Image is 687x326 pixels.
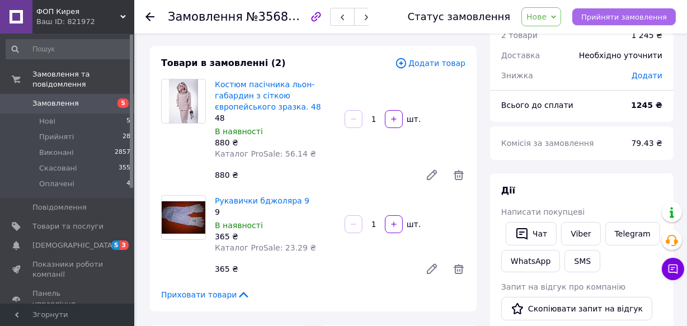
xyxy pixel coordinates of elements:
span: Прийняти замовлення [581,13,667,21]
a: Редагувати [421,164,443,186]
button: Скопіювати запит на відгук [501,297,652,320]
span: Доставка [501,51,540,60]
span: 5 [126,116,130,126]
div: 365 ₴ [210,261,416,277]
span: Товари та послуги [32,221,103,231]
span: Каталог ProSale: 23.29 ₴ [215,243,316,252]
b: 1245 ₴ [631,101,662,110]
span: Оплачені [39,179,74,189]
button: Прийняти замовлення [572,8,676,25]
a: Telegram [605,222,660,245]
span: 5 [111,240,120,250]
span: Замовлення [168,10,243,23]
a: Viber [561,222,600,245]
div: 1 245 ₴ [632,30,662,41]
span: Додати [632,71,662,80]
span: 355 [119,163,130,173]
img: Костюм пасічника льон-габардин з сіткою європейського зразка. 48 [169,79,199,123]
span: [DEMOGRAPHIC_DATA] [32,240,115,251]
span: Написати покупцеві [501,207,585,216]
span: Товари в замовленні (2) [161,58,286,68]
div: Статус замовлення [408,11,511,22]
div: 365 ₴ [215,231,336,242]
span: 2857 [115,148,130,158]
span: В наявності [215,127,263,136]
span: Повідомлення [32,202,87,212]
div: Ваш ID: 821972 [36,17,134,27]
span: ФОП Кирея [36,7,120,17]
span: Знижка [501,71,533,80]
span: Замовлення [32,98,79,108]
span: Видалити [452,262,465,276]
span: 2 товари [501,31,538,40]
span: Нове [526,12,547,21]
div: 48 [215,112,336,124]
span: Дії [501,185,515,196]
div: шт. [404,219,422,230]
a: Редагувати [421,258,443,280]
span: Комісія за замовлення [501,139,594,148]
span: Нові [39,116,55,126]
span: 5 [117,98,129,108]
span: Прийняті [39,132,74,142]
span: 79.43 ₴ [632,139,662,148]
button: Чат [506,222,557,245]
div: 880 ₴ [215,137,336,148]
span: Панель управління [32,289,103,309]
span: В наявності [215,221,263,230]
div: Повернутися назад [145,11,154,22]
span: Додати товар [395,57,465,69]
a: WhatsApp [501,250,560,272]
div: шт. [404,114,422,125]
div: 9 [215,206,336,218]
span: Скасовані [39,163,77,173]
span: Запит на відгук про компанію [501,282,625,291]
a: Рукавички бджоляра 9 [215,196,309,205]
button: SMS [564,250,600,272]
span: 3 [120,240,129,250]
div: Необхідно уточнити [572,43,669,68]
span: Виконані [39,148,74,158]
span: Видалити [452,168,465,182]
span: Замовлення та повідомлення [32,69,134,89]
span: №356858562 [246,10,326,23]
span: Всього до сплати [501,101,573,110]
span: Каталог ProSale: 56.14 ₴ [215,149,316,158]
button: Чат з покупцем [662,258,684,280]
span: Приховати товари [161,289,250,300]
span: 4 [126,179,130,189]
input: Пошук [6,39,131,59]
a: Костюм пасічника льон-габардин з сіткою європейського зразка. 48 [215,80,321,111]
div: 880 ₴ [210,167,416,183]
span: Показники роботи компанії [32,259,103,280]
img: Рукавички бджоляра 9 [162,201,205,234]
span: 28 [123,132,130,142]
